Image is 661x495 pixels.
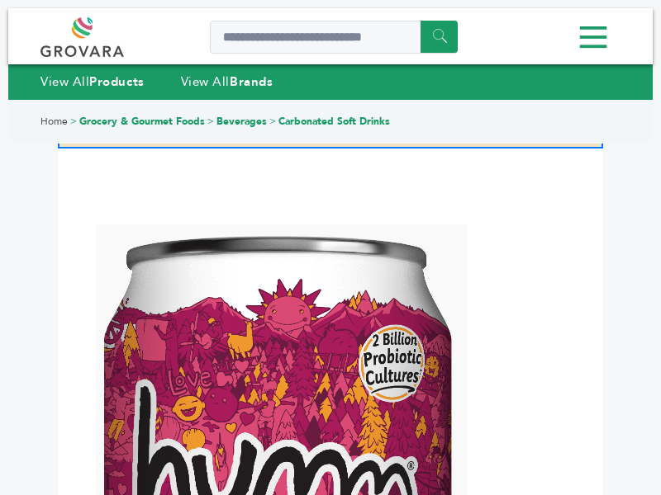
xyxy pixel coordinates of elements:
[40,73,145,90] a: View AllProducts
[210,21,458,54] input: Search a product or brand...
[70,115,77,128] span: >
[79,115,205,128] a: Grocery & Gourmet Foods
[40,115,68,128] a: Home
[207,115,214,128] span: >
[278,115,390,128] a: Carbonated Soft Drinks
[216,115,267,128] a: Beverages
[230,73,273,90] strong: Brands
[89,73,144,90] strong: Products
[269,115,276,128] span: >
[40,19,621,56] div: Menu
[181,73,273,90] a: View AllBrands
